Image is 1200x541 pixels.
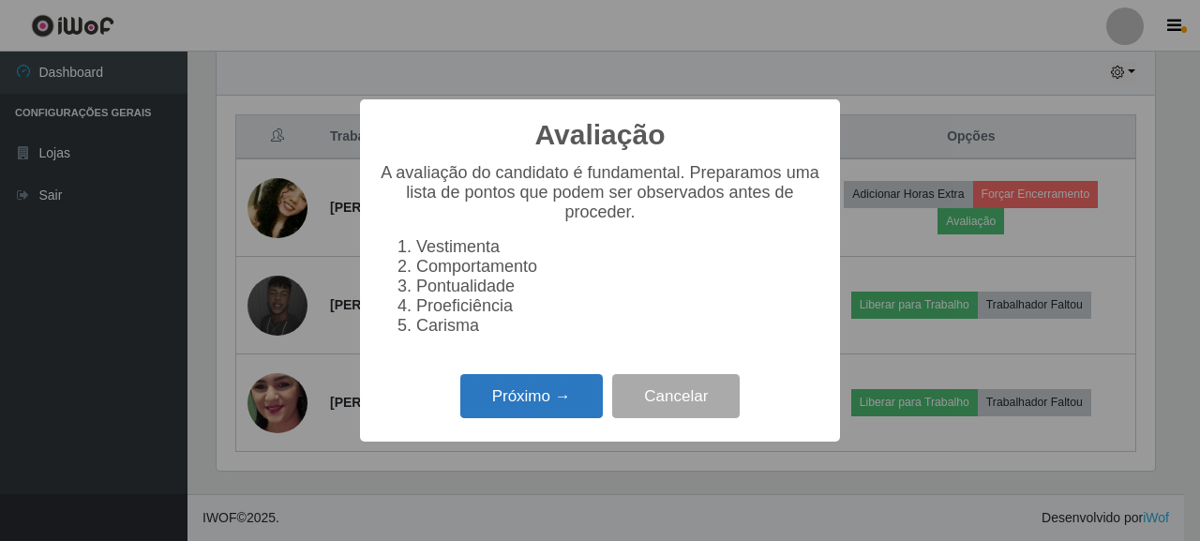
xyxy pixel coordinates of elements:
[416,296,821,316] li: Proeficiência
[379,163,821,222] p: A avaliação do candidato é fundamental. Preparamos uma lista de pontos que podem ser observados a...
[460,374,603,418] button: Próximo →
[416,277,821,296] li: Pontualidade
[416,257,821,277] li: Comportamento
[612,374,740,418] button: Cancelar
[416,237,821,257] li: Vestimenta
[416,316,821,336] li: Carisma
[535,118,666,152] h2: Avaliação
